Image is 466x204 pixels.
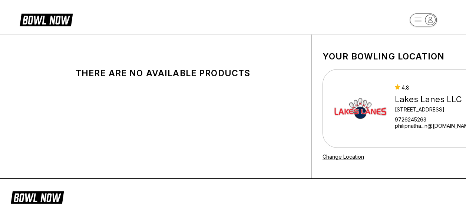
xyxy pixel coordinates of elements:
[323,153,364,160] a: Change Location
[48,68,278,78] div: There are no available products
[333,81,388,136] img: Lakes Lanes LLC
